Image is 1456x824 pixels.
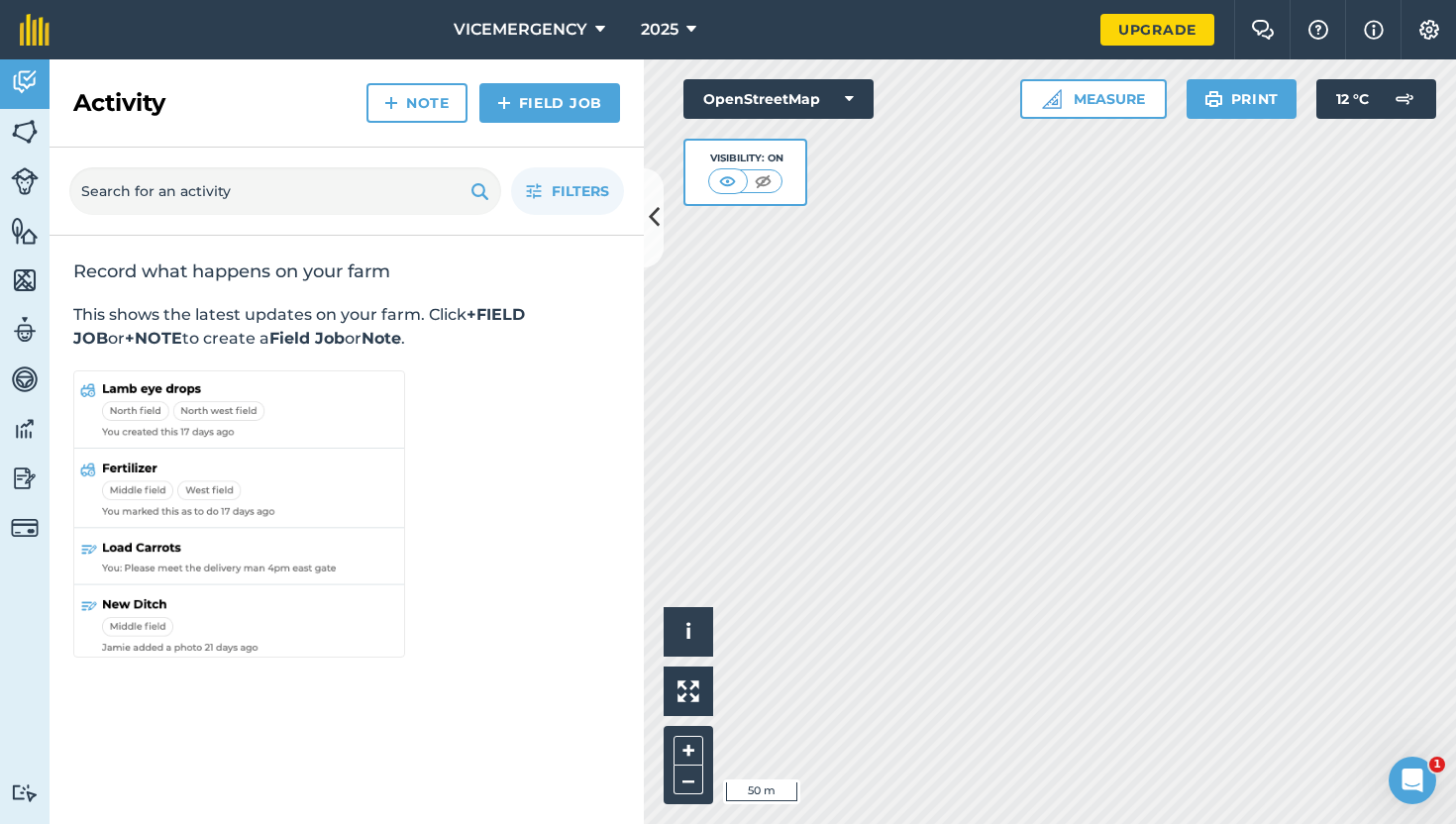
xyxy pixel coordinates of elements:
a: Field Job [479,83,620,123]
img: svg+xml;base64,PHN2ZyB4bWxucz0iaHR0cDovL3d3dy53My5vcmcvMjAwMC9zdmciIHdpZHRoPSI1MCIgaGVpZ2h0PSI0MC... [715,171,740,191]
img: A cog icon [1417,20,1441,40]
button: + [674,736,703,766]
img: A question mark icon [1306,20,1330,40]
img: svg+xml;base64,PD94bWwgdmVyc2lvbj0iMS4wIiBlbmNvZGluZz0idXRmLTgiPz4KPCEtLSBHZW5lcmF0b3I6IEFkb2JlIE... [11,514,39,542]
iframe: Intercom live chat [1389,757,1436,804]
img: fieldmargin Logo [20,14,50,46]
button: OpenStreetMap [683,79,874,119]
h2: Activity [73,87,165,119]
img: svg+xml;base64,PD94bWwgdmVyc2lvbj0iMS4wIiBlbmNvZGluZz0idXRmLTgiPz4KPCEtLSBHZW5lcmF0b3I6IEFkb2JlIE... [11,315,39,345]
strong: +NOTE [125,329,182,348]
img: svg+xml;base64,PHN2ZyB4bWxucz0iaHR0cDovL3d3dy53My5vcmcvMjAwMC9zdmciIHdpZHRoPSIxOSIgaGVpZ2h0PSIyNC... [1204,87,1223,111]
p: This shows the latest updates on your farm. Click or to create a or . [73,303,620,351]
a: Upgrade [1100,14,1214,46]
h2: Record what happens on your farm [73,259,620,283]
button: i [664,607,713,657]
img: Two speech bubbles overlapping with the left bubble in the forefront [1251,20,1275,40]
span: i [685,619,691,644]
img: svg+xml;base64,PHN2ZyB4bWxucz0iaHR0cDovL3d3dy53My5vcmcvMjAwMC9zdmciIHdpZHRoPSI1NiIgaGVpZ2h0PSI2MC... [11,265,39,295]
img: svg+xml;base64,PD94bWwgdmVyc2lvbj0iMS4wIiBlbmNvZGluZz0idXRmLTgiPz4KPCEtLSBHZW5lcmF0b3I6IEFkb2JlIE... [11,67,39,97]
img: svg+xml;base64,PD94bWwgdmVyc2lvbj0iMS4wIiBlbmNvZGluZz0idXRmLTgiPz4KPCEtLSBHZW5lcmF0b3I6IEFkb2JlIE... [1385,79,1424,119]
button: Print [1187,79,1298,119]
img: svg+xml;base64,PHN2ZyB4bWxucz0iaHR0cDovL3d3dy53My5vcmcvMjAwMC9zdmciIHdpZHRoPSIxNyIgaGVpZ2h0PSIxNy... [1364,18,1384,42]
input: Search for an activity [69,167,501,215]
button: Measure [1020,79,1167,119]
img: svg+xml;base64,PHN2ZyB4bWxucz0iaHR0cDovL3d3dy53My5vcmcvMjAwMC9zdmciIHdpZHRoPSIxNCIgaGVpZ2h0PSIyNC... [384,91,398,115]
img: svg+xml;base64,PHN2ZyB4bWxucz0iaHR0cDovL3d3dy53My5vcmcvMjAwMC9zdmciIHdpZHRoPSI1NiIgaGVpZ2h0PSI2MC... [11,216,39,246]
span: VICEMERGENCY [454,18,587,42]
img: svg+xml;base64,PHN2ZyB4bWxucz0iaHR0cDovL3d3dy53My5vcmcvMjAwMC9zdmciIHdpZHRoPSI1MCIgaGVpZ2h0PSI0MC... [751,171,776,191]
button: Filters [511,167,624,215]
img: svg+xml;base64,PD94bWwgdmVyc2lvbj0iMS4wIiBlbmNvZGluZz0idXRmLTgiPz4KPCEtLSBHZW5lcmF0b3I6IEFkb2JlIE... [11,414,39,444]
img: svg+xml;base64,PHN2ZyB4bWxucz0iaHR0cDovL3d3dy53My5vcmcvMjAwMC9zdmciIHdpZHRoPSIxOSIgaGVpZ2h0PSIyNC... [470,179,489,203]
img: svg+xml;base64,PD94bWwgdmVyc2lvbj0iMS4wIiBlbmNvZGluZz0idXRmLTgiPz4KPCEtLSBHZW5lcmF0b3I6IEFkb2JlIE... [11,463,39,493]
img: svg+xml;base64,PD94bWwgdmVyc2lvbj0iMS4wIiBlbmNvZGluZz0idXRmLTgiPz4KPCEtLSBHZW5lcmF0b3I6IEFkb2JlIE... [11,783,39,802]
span: Filters [552,180,609,202]
button: – [674,766,703,794]
span: 12 ° C [1336,79,1369,119]
img: svg+xml;base64,PHN2ZyB4bWxucz0iaHR0cDovL3d3dy53My5vcmcvMjAwMC9zdmciIHdpZHRoPSIxNCIgaGVpZ2h0PSIyNC... [497,91,511,115]
img: Four arrows, one pointing top left, one top right, one bottom right and the last bottom left [677,680,699,702]
button: 12 °C [1316,79,1436,119]
img: svg+xml;base64,PHN2ZyB4bWxucz0iaHR0cDovL3d3dy53My5vcmcvMjAwMC9zdmciIHdpZHRoPSI1NiIgaGVpZ2h0PSI2MC... [11,117,39,147]
img: svg+xml;base64,PD94bWwgdmVyc2lvbj0iMS4wIiBlbmNvZGluZz0idXRmLTgiPz4KPCEtLSBHZW5lcmF0b3I6IEFkb2JlIE... [11,167,39,195]
strong: Field Job [269,329,345,348]
span: 2025 [641,18,678,42]
div: Visibility: On [708,151,783,166]
a: Note [366,83,468,123]
img: svg+xml;base64,PD94bWwgdmVyc2lvbj0iMS4wIiBlbmNvZGluZz0idXRmLTgiPz4KPCEtLSBHZW5lcmF0b3I6IEFkb2JlIE... [11,364,39,394]
strong: Note [362,329,401,348]
img: Ruler icon [1042,89,1062,109]
span: 1 [1429,757,1445,772]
